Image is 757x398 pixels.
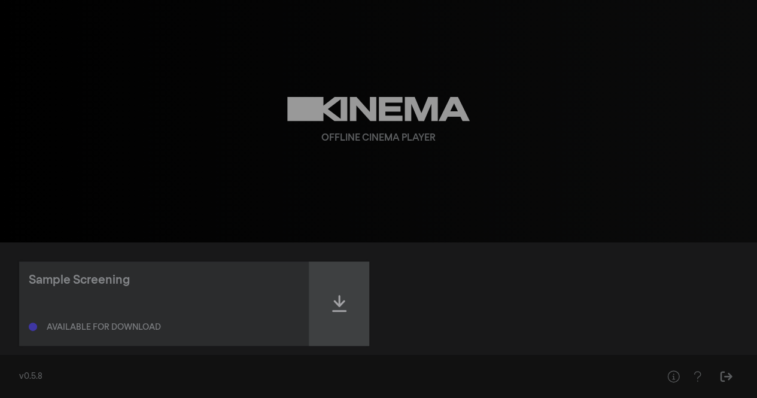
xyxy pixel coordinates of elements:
[29,271,130,289] div: Sample Screening
[661,364,685,388] button: Help
[714,364,738,388] button: Sign Out
[47,323,161,332] div: Available for download
[19,370,637,383] div: v0.5.8
[321,131,436,145] div: Offline Cinema Player
[685,364,709,388] button: Help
